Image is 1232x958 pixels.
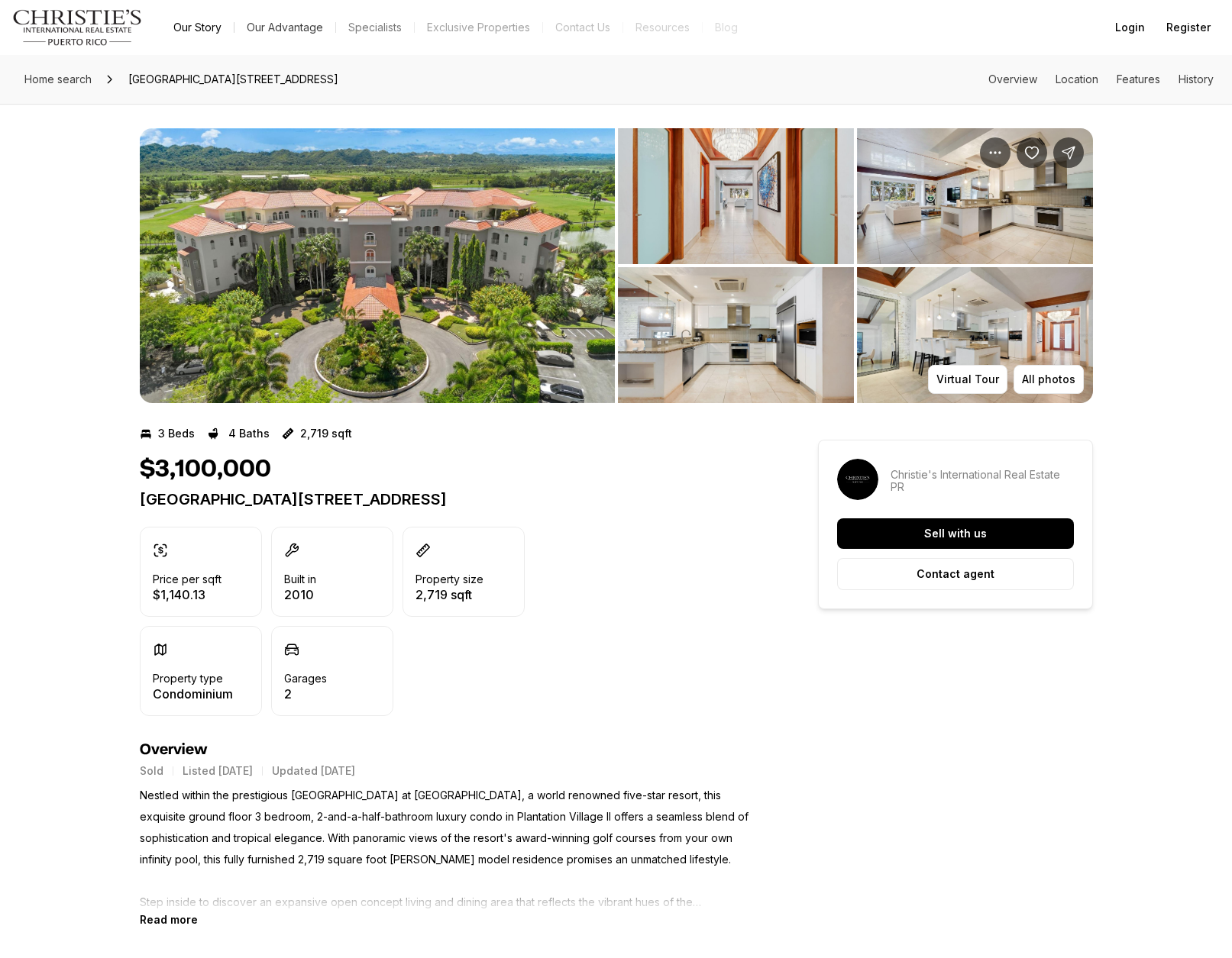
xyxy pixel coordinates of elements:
button: View image gallery [857,267,1093,403]
p: Property type [153,673,223,685]
a: Specialists [336,17,414,38]
a: Exclusive Properties [415,17,542,38]
a: Skip to: Overview [988,73,1037,85]
p: Price per sqft [153,573,222,585]
span: Login [1115,21,1145,34]
p: [GEOGRAPHIC_DATA][STREET_ADDRESS] [140,490,763,508]
button: Contact agent [837,558,1074,590]
p: Listed [DATE] [183,765,253,777]
a: Resources [623,17,702,38]
p: Sell with us [924,527,987,540]
p: 2010 [284,589,316,601]
div: Listing Photos [140,128,1093,403]
button: Contact Us [543,17,622,38]
p: 2,719 sqft [416,589,483,601]
button: Share Property: Plantation Village II PLANTATION DRIVE #107 [1053,137,1084,168]
span: Register [1166,21,1211,34]
button: View image gallery [618,267,854,403]
button: Sell with us [837,518,1074,549]
a: Skip to: Features [1117,73,1160,85]
button: View image gallery [857,128,1093,264]
button: View image gallery [618,128,854,264]
p: Property size [416,573,483,585]
p: 2,719 sqft [300,427,352,440]
span: Home search [24,73,92,85]
button: Property options [980,137,1010,168]
button: 4 Baths [207,421,270,446]
span: [GEOGRAPHIC_DATA][STREET_ADDRESS] [122,67,344,92]
a: Skip to: History [1179,73,1214,85]
p: Updated [DATE] [272,765,355,777]
p: 4 Baths [228,427,270,440]
p: Garages [284,673,327,685]
p: 3 Beds [158,427,195,440]
button: Login [1106,12,1154,43]
button: View image gallery [140,128,615,403]
li: 1 of 11 [140,128,615,403]
nav: Page section menu [988,73,1214,85]
p: Nestled within the prestigious [GEOGRAPHIC_DATA] at [GEOGRAPHIC_DATA], a world renowned five-star... [140,785,763,913]
a: Our Advantage [234,17,335,38]
a: Home search [18,67,98,92]
p: Christie's International Real Estate PR [891,469,1074,493]
p: Sold [140,765,163,777]
p: 2 [284,688,327,700]
a: Skip to: Location [1056,73,1098,85]
p: Contact agent [917,568,994,580]
img: logo [12,9,143,46]
li: 2 of 11 [618,128,1093,403]
p: Condominium [153,688,233,700]
a: Blog [703,17,750,38]
button: Read more [140,913,198,926]
p: Virtual Tour [936,373,999,385]
button: Save Property: Plantation Village II PLANTATION DRIVE #107 [1017,137,1047,168]
p: Built in [284,573,316,585]
h4: Overview [140,740,763,759]
p: All photos [1022,373,1075,385]
button: All photos [1014,365,1084,394]
a: Our Story [161,17,234,38]
button: Register [1157,12,1220,43]
p: $1,140.13 [153,589,222,601]
button: Virtual Tour [928,365,1007,394]
h1: $3,100,000 [140,455,271,484]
